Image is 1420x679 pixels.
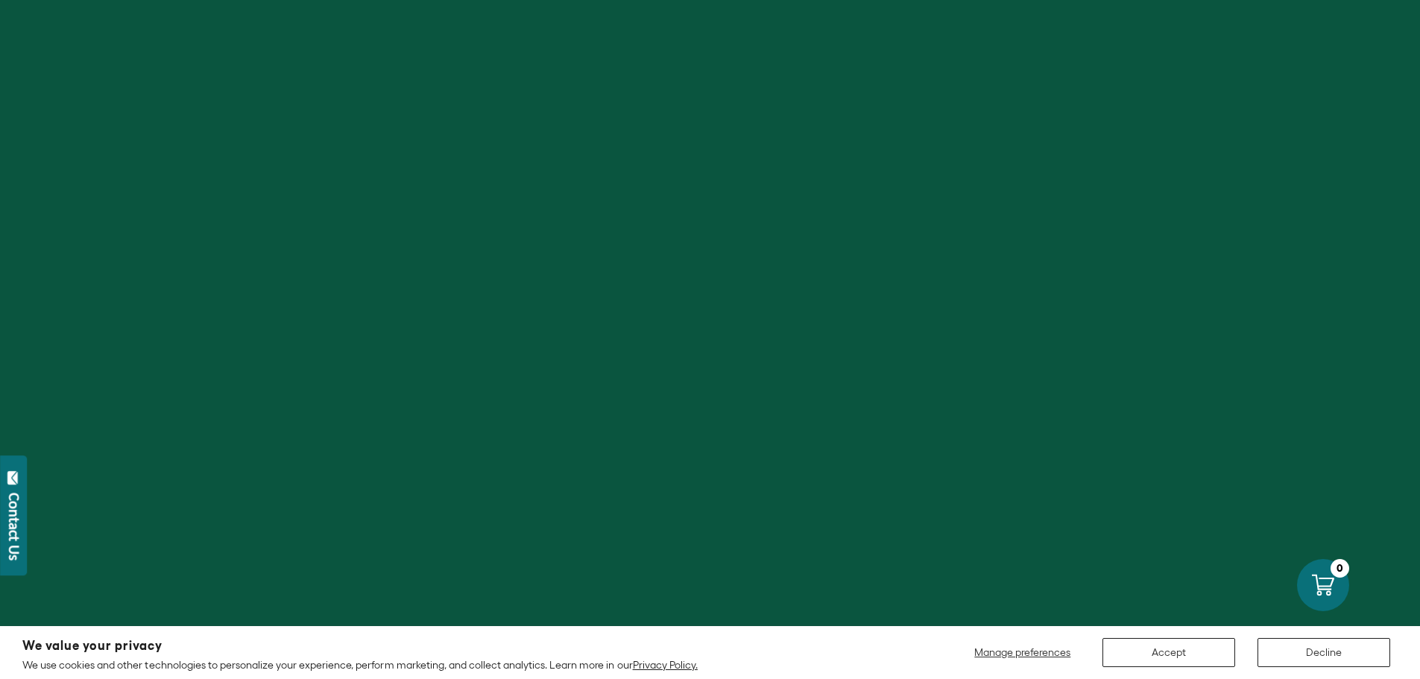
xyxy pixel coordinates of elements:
[1258,638,1390,667] button: Decline
[7,493,22,560] div: Contact Us
[22,658,698,672] p: We use cookies and other technologies to personalize your experience, perform marketing, and coll...
[965,638,1080,667] button: Manage preferences
[1102,638,1235,667] button: Accept
[22,639,698,652] h2: We value your privacy
[633,659,698,671] a: Privacy Policy.
[974,646,1070,658] span: Manage preferences
[1331,559,1349,578] div: 0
